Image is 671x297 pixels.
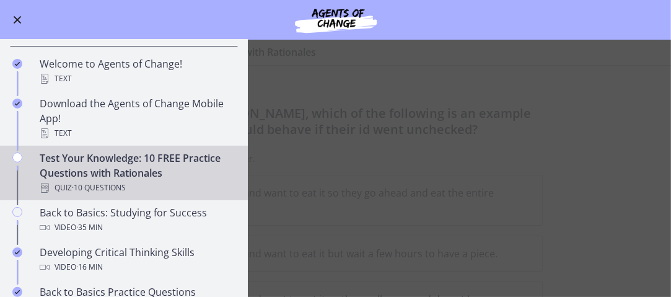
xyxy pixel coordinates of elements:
span: · 35 min [76,220,103,235]
i: Completed [12,287,22,297]
i: Completed [12,59,22,69]
div: Back to Basics: Studying for Success [40,205,233,235]
div: Test Your Knowledge: 10 FREE Practice Questions with Rationales [40,151,233,195]
div: Video [40,220,233,235]
div: Developing Critical Thinking Skills [40,245,233,275]
div: Download the Agents of Change Mobile App! [40,96,233,141]
i: Completed [12,99,22,109]
button: Enable menu [10,12,25,27]
img: Agents of Change [261,5,410,35]
span: · 16 min [76,260,103,275]
div: Quiz [40,180,233,195]
div: Text [40,71,233,86]
span: · 10 Questions [72,180,126,195]
div: Text [40,126,233,141]
div: Video [40,260,233,275]
i: Completed [12,247,22,257]
div: Welcome to Agents of Change! [40,56,233,86]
